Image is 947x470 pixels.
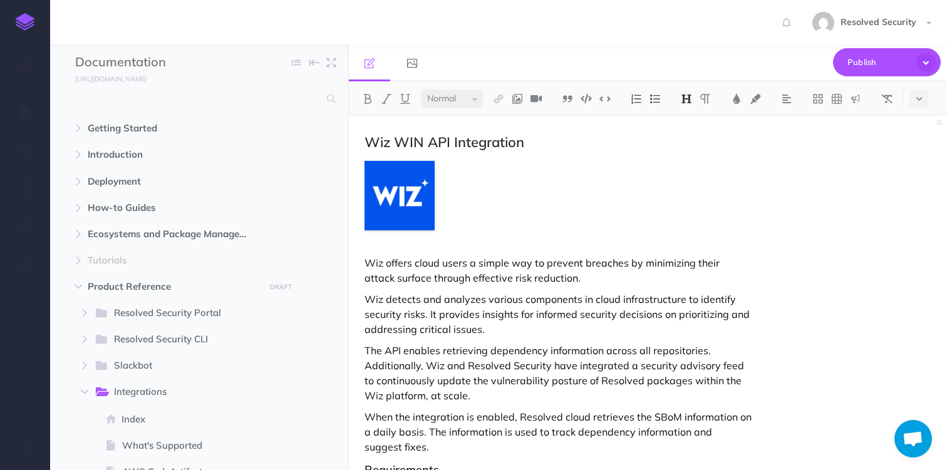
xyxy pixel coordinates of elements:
p: Wiz offers cloud users a simple way to prevent breaches by minimizing their attack surface throug... [365,255,752,285]
span: Integrations [114,384,254,401]
img: logo-mark.svg [16,13,34,31]
input: Search [75,88,319,110]
img: Text background color button [750,94,761,104]
img: zltcxH39GnpTEXtLVX8w.png [365,161,434,230]
img: Clear styles button [881,94,893,104]
button: Publish [833,48,941,76]
img: Add video button [530,94,542,104]
p: When the integration is enabled, Resolved cloud retrieves the SBoM information on a daily basis. ... [365,409,752,454]
img: Headings dropdown button [681,94,692,104]
span: What's Supported [122,438,273,453]
span: Resolved Security Portal [114,305,254,322]
img: Text color button [731,94,742,104]
img: 8b1647bb1cd73c15cae5ed120f1c6fc6.jpg [812,12,834,34]
span: Product Reference [88,279,257,294]
p: Wiz detects and analyzes various components in cloud infrastructure to identify security risks. I... [365,292,752,337]
span: How-to Guides [88,200,257,215]
span: Tutorials [88,253,257,268]
img: Alignment dropdown menu button [781,94,792,104]
input: Documentation Name [75,53,222,72]
span: Getting Started [88,121,257,136]
img: Add image button [512,94,523,104]
img: Link button [493,94,504,104]
img: Ordered list button [631,94,642,104]
img: Italic button [381,94,392,104]
span: Publish [847,53,910,72]
img: Unordered list button [649,94,661,104]
span: Deployment [88,174,257,189]
small: DRAFT [270,283,292,291]
small: [URL][DOMAIN_NAME] [75,74,147,83]
div: Open chat [894,420,932,457]
span: Resolved Security CLI [114,332,254,348]
span: Ecosystems and Package Managers [88,227,257,242]
img: Underline button [400,94,411,104]
span: Introduction [88,147,257,162]
span: Slackbot [114,358,254,374]
h2: Wiz WIN API Integration [365,135,752,150]
button: DRAFT [266,280,297,294]
img: Blockquote button [562,94,573,104]
img: Callout dropdown menu button [850,94,861,104]
img: Create table button [831,94,842,104]
img: Bold button [362,94,373,104]
span: Resolved Security [834,16,923,28]
img: Inline code button [599,94,611,103]
img: Paragraph button [700,94,711,104]
a: [URL][DOMAIN_NAME] [50,72,159,84]
img: Code block button [581,94,592,103]
p: The API enables retrieving dependency information across all repositories. Additionally, Wiz and ... [365,343,752,403]
span: Index [122,412,273,427]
